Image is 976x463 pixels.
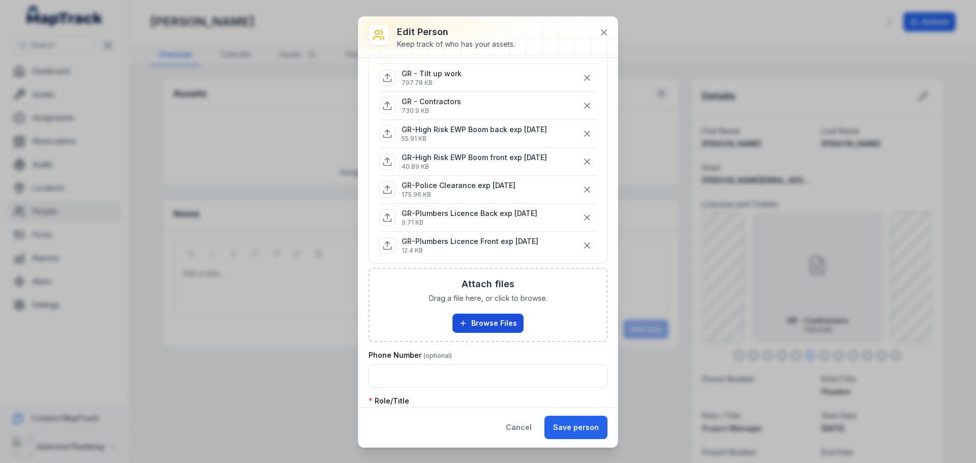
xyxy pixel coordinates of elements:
[402,163,547,171] p: 40.89 KB
[397,25,515,39] h3: Edit person
[402,125,547,135] p: GR-High Risk EWP Boom back exp [DATE]
[452,314,524,333] button: Browse Files
[402,219,537,227] p: 9.71 KB
[402,97,461,107] p: GR - Contractors
[397,39,515,49] div: Keep track of who has your assets.
[402,191,515,199] p: 175.96 KB
[429,293,547,303] span: Drag a file here, or click to browse.
[402,208,537,219] p: GR-Plumbers Licence Back exp [DATE]
[497,416,540,439] button: Cancel
[402,246,538,255] p: 12.4 KB
[402,236,538,246] p: GR-Plumbers Licence Front exp [DATE]
[402,79,462,87] p: 797.78 KB
[402,107,461,115] p: 730.9 KB
[402,135,547,143] p: 55.91 KB
[544,416,607,439] button: Save person
[462,277,514,291] h3: Attach files
[369,396,409,406] label: Role/Title
[402,152,547,163] p: GR-High Risk EWP Boom front exp [DATE]
[402,69,462,79] p: GR - Tilt up work
[369,350,452,360] label: Phone Number
[402,180,515,191] p: GR-Police Clearance exp [DATE]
